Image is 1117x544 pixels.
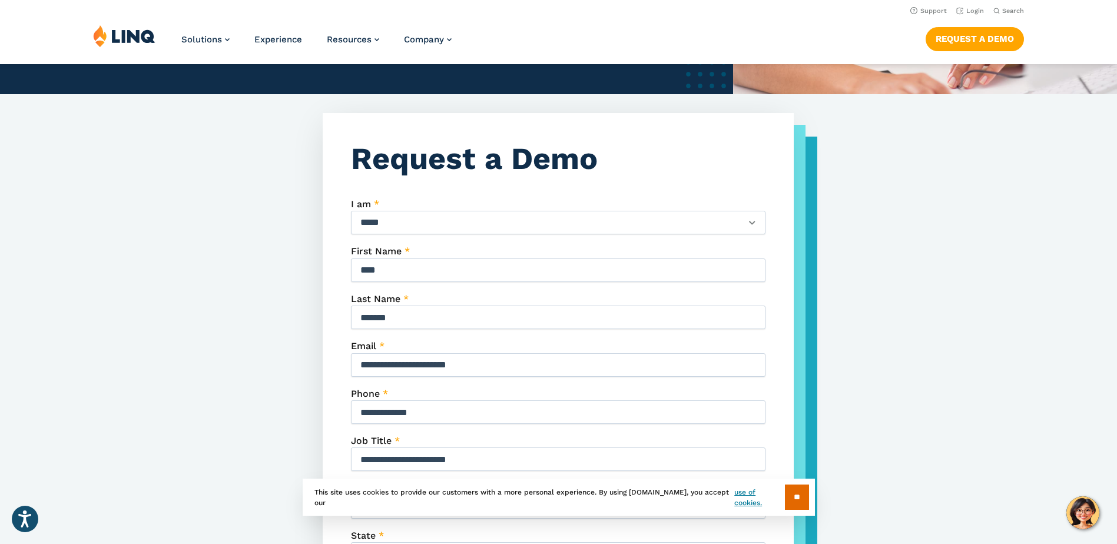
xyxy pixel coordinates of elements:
[351,141,765,177] h3: Request a Demo
[351,198,371,210] span: I am
[303,479,815,516] div: This site uses cookies to provide our customers with a more personal experience. By using [DOMAIN...
[993,6,1024,15] button: Open Search Bar
[93,25,155,47] img: LINQ | K‑12 Software
[910,7,947,15] a: Support
[956,7,984,15] a: Login
[351,246,402,257] span: First Name
[351,435,392,446] span: Job Title
[351,530,376,541] span: State
[327,34,379,45] a: Resources
[181,25,452,64] nav: Primary Navigation
[404,34,452,45] a: Company
[1002,7,1024,15] span: Search
[926,25,1024,51] nav: Button Navigation
[926,27,1024,51] a: Request a Demo
[351,388,380,399] span: Phone
[404,34,444,45] span: Company
[327,34,372,45] span: Resources
[181,34,230,45] a: Solutions
[1066,496,1099,529] button: Hello, have a question? Let’s chat.
[351,293,400,304] span: Last Name
[351,340,376,351] span: Email
[734,487,784,508] a: use of cookies.
[254,34,302,45] a: Experience
[181,34,222,45] span: Solutions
